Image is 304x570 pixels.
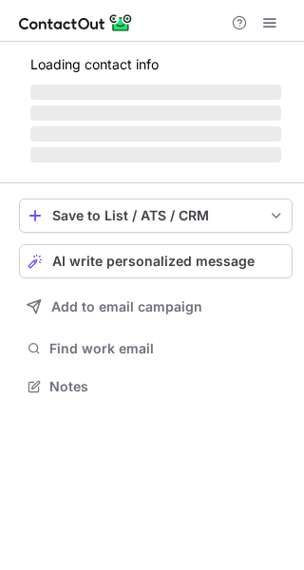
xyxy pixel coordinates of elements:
span: Find work email [49,340,285,357]
p: Loading contact info [30,57,281,72]
span: AI write personalized message [52,254,255,269]
button: Find work email [19,335,293,362]
button: save-profile-one-click [19,199,293,233]
button: Add to email campaign [19,290,293,324]
span: ‌ [30,105,281,121]
button: Notes [19,373,293,400]
img: ContactOut v5.3.10 [19,11,133,34]
span: ‌ [30,147,281,162]
span: Add to email campaign [51,299,202,314]
span: ‌ [30,126,281,142]
button: AI write personalized message [19,244,293,278]
div: Save to List / ATS / CRM [52,208,259,223]
span: Notes [49,378,285,395]
span: ‌ [30,85,281,100]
